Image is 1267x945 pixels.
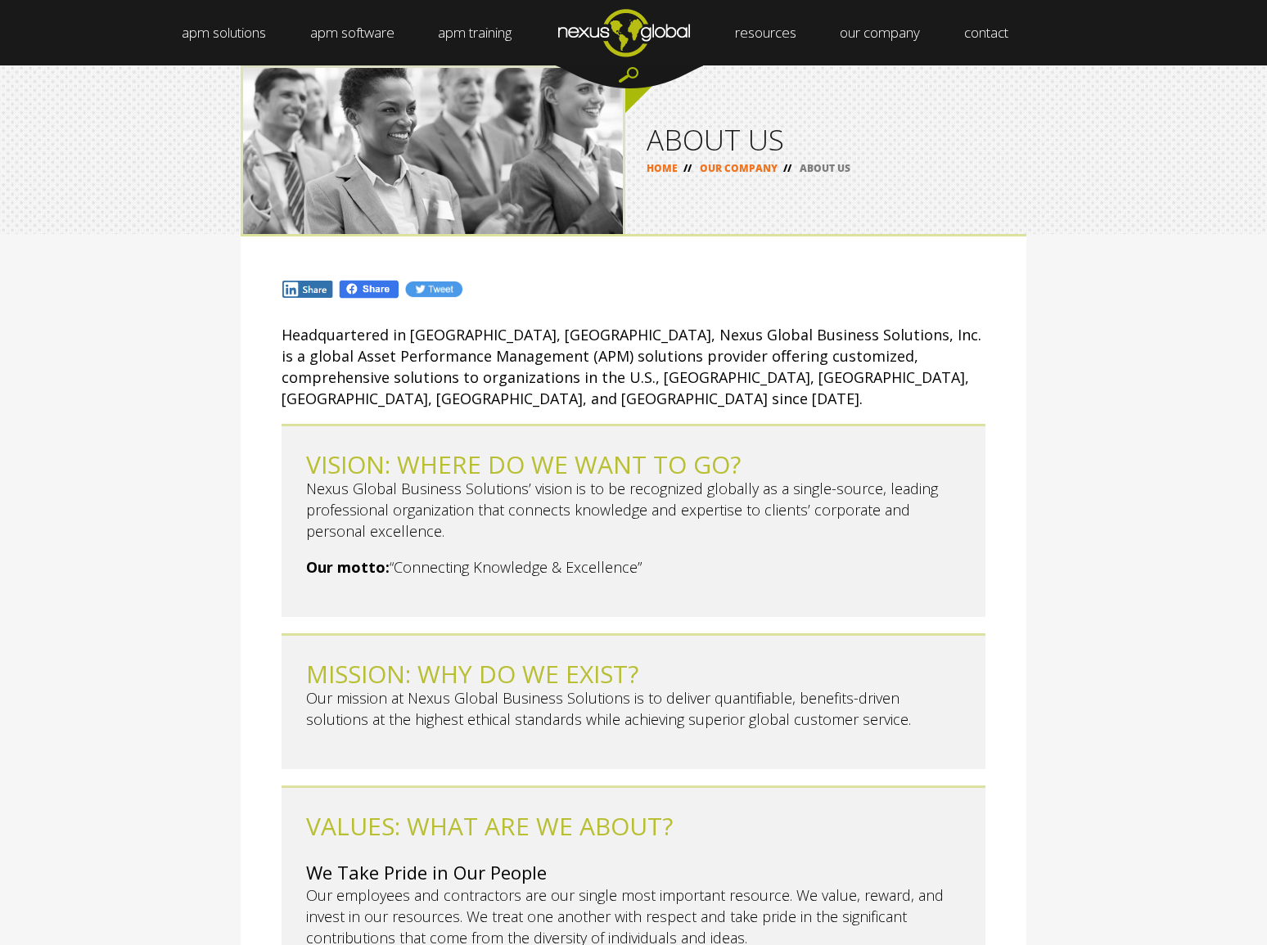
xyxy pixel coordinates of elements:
[306,556,961,578] p: “Connecting Knowledge & Excellence”
[306,687,961,730] p: Our mission at Nexus Global Business Solutions is to deliver quantifiable, benefits-driven soluti...
[306,451,961,478] h2: VISION: WHERE DO WE WANT TO GO?
[306,557,390,577] strong: Our motto:
[306,862,961,884] h3: We Take Pride in Our People
[338,279,400,299] img: Fb.png
[700,161,778,175] a: OUR COMPANY
[306,478,961,542] p: Nexus Global Business Solutions’ vision is to be recognized globally as a single-source, leading ...
[306,660,961,687] h2: MISSION: WHY DO WE EXIST?
[647,161,678,175] a: HOME
[647,125,1005,154] h1: ABOUT US
[306,812,961,839] h2: VALUES: WHAT ARE WE ABOUT?
[282,324,985,409] p: Headquartered in [GEOGRAPHIC_DATA], [GEOGRAPHIC_DATA], Nexus Global Business Solutions, Inc. is a...
[678,161,697,175] span: //
[404,280,463,299] img: Tw.jpg
[282,280,334,299] img: In.jpg
[778,161,797,175] span: //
